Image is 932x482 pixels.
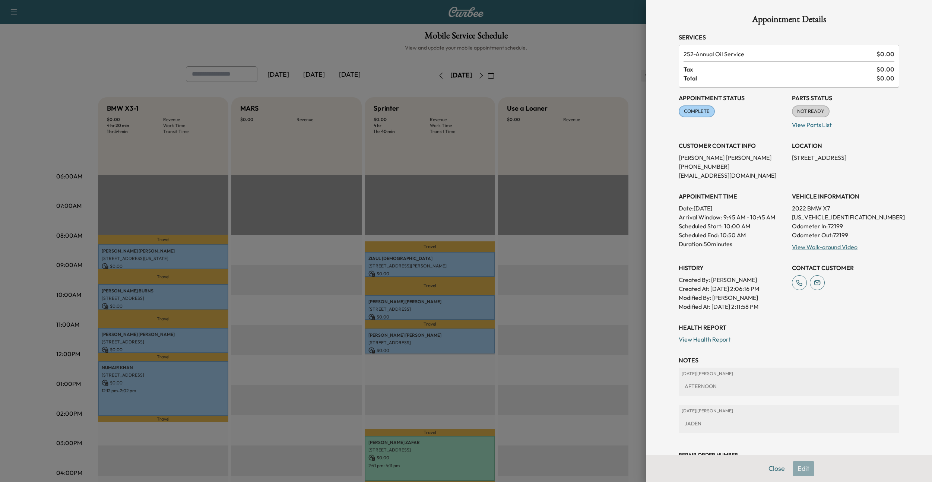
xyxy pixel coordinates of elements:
p: Created By : [PERSON_NAME] [679,275,786,284]
h3: Parts Status [792,93,899,102]
p: [US_VEHICLE_IDENTIFICATION_NUMBER] [792,213,899,222]
span: Total [684,74,876,83]
p: View Parts List [792,117,899,129]
h1: Appointment Details [679,15,899,27]
h3: CONTACT CUSTOMER [792,263,899,272]
p: Scheduled Start: [679,222,723,231]
p: Scheduled End: [679,231,719,240]
button: Close [764,461,790,476]
div: JADEN [682,417,896,430]
a: View Walk-around Video [792,243,857,251]
p: 10:00 AM [724,222,750,231]
span: $ 0.00 [876,74,894,83]
p: [PHONE_NUMBER] [679,162,786,171]
span: NOT READY [793,108,829,115]
p: Modified At : [DATE] 2:11:58 PM [679,302,786,311]
h3: VEHICLE INFORMATION [792,192,899,201]
p: Duration: 50 minutes [679,240,786,248]
p: Odometer Out: 72199 [792,231,899,240]
p: [STREET_ADDRESS] [792,153,899,162]
span: 9:45 AM - 10:45 AM [723,213,775,222]
p: Modified By : [PERSON_NAME] [679,293,786,302]
h3: History [679,263,786,272]
h3: LOCATION [792,141,899,150]
h3: Services [679,33,899,42]
h3: Appointment Status [679,93,786,102]
h3: CUSTOMER CONTACT INFO [679,141,786,150]
p: Created At : [DATE] 2:06:16 PM [679,284,786,293]
p: 2022 BMW X7 [792,204,899,213]
span: COMPLETE [679,108,714,115]
p: Odometer In: 72199 [792,222,899,231]
p: 10:50 AM [720,231,746,240]
span: $ 0.00 [876,50,894,58]
span: $ 0.00 [876,65,894,74]
h3: Repair Order number [679,451,899,459]
p: [DATE] | [PERSON_NAME] [682,371,896,377]
span: Annual Oil Service [684,50,874,58]
p: [EMAIL_ADDRESS][DOMAIN_NAME] [679,171,786,180]
a: View Health Report [679,336,731,343]
div: AFTERNOON [682,380,896,393]
h3: Health Report [679,323,899,332]
p: [PERSON_NAME] [PERSON_NAME] [679,153,786,162]
p: [DATE] | [PERSON_NAME] [682,408,896,414]
p: Date: [DATE] [679,204,786,213]
h3: NOTES [679,356,899,365]
h3: APPOINTMENT TIME [679,192,786,201]
span: Tax [684,65,876,74]
p: Arrival Window: [679,213,786,222]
